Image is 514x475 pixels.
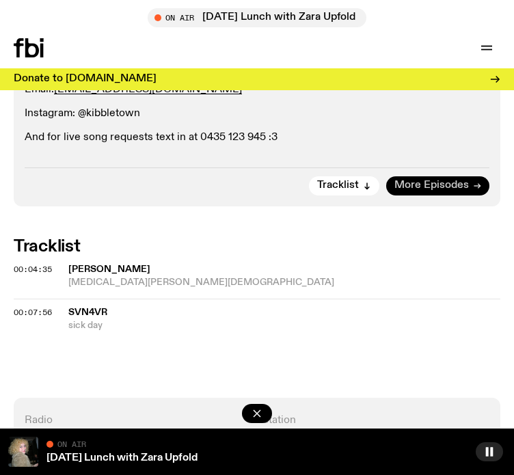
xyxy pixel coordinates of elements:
[386,176,489,195] a: More Episodes
[25,107,489,120] p: Instagram: @kibbletown
[25,131,489,144] p: And for live song requests text in at 0435 123 945 :3
[8,437,38,467] img: A digital camera photo of Zara looking to her right at the camera, smiling. She is wearing a ligh...
[317,180,359,191] span: Tracklist
[25,414,252,427] h4: Radio
[14,239,500,255] h2: Tracklist
[262,414,489,427] h4: Station
[163,12,360,23] span: Tune in live
[54,84,242,95] a: [EMAIL_ADDRESS][DOMAIN_NAME]
[57,439,86,448] span: On Air
[68,319,500,332] span: sick day
[14,307,52,318] span: 00:07:56
[68,308,107,317] span: svn4vr
[148,8,366,27] button: On Air[DATE] Lunch with Zara Upfold
[14,264,52,275] span: 00:04:35
[46,452,198,463] a: [DATE] Lunch with Zara Upfold
[14,74,157,84] h3: Donate to [DOMAIN_NAME]
[68,276,500,289] span: [MEDICAL_DATA][PERSON_NAME][DEMOGRAPHIC_DATA]
[394,180,469,191] span: More Episodes
[309,176,379,195] button: Tracklist
[68,264,150,274] span: [PERSON_NAME]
